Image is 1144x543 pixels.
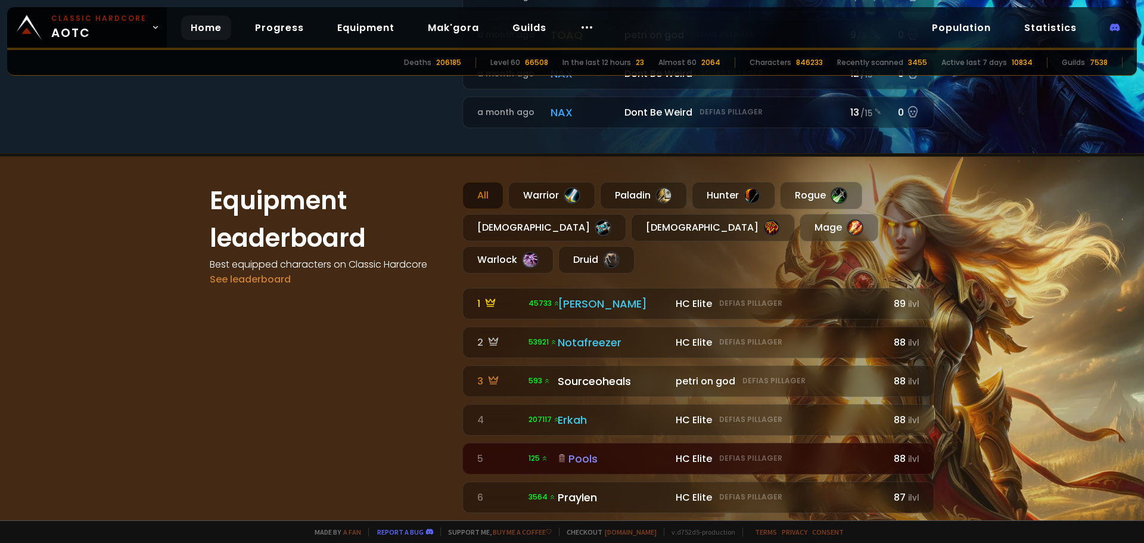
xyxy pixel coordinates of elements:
[462,246,554,274] div: Warlock
[888,296,919,311] div: 89
[462,443,934,474] a: 5 125 Pools HC EliteDefias Pillager88ilvl
[462,288,934,319] a: 1 45733 [PERSON_NAME] HC EliteDefias Pillager89ilvl
[529,376,551,386] span: 593
[477,412,521,427] div: 4
[755,528,777,536] a: Terms
[558,296,669,312] div: [PERSON_NAME]
[462,97,934,128] a: a month agonaxDont Be WeirdDefias Pillager13 /150
[692,182,775,209] div: Hunter
[750,57,791,68] div: Characters
[701,57,720,68] div: 2064
[529,337,557,347] span: 53921
[908,57,927,68] div: 3455
[558,246,635,274] div: Druid
[605,528,657,536] a: [DOMAIN_NAME]
[462,404,934,436] a: 4 207117 Erkah HC EliteDefias Pillager88ilvl
[676,451,881,466] div: HC Elite
[908,376,919,387] small: ilvl
[508,182,595,209] div: Warrior
[559,528,657,536] span: Checkout
[1012,57,1033,68] div: 10834
[658,57,697,68] div: Almost 60
[418,15,489,40] a: Mak'gora
[51,13,147,24] small: Classic Hardcore
[404,57,431,68] div: Deaths
[719,453,782,464] small: Defias Pillager
[908,454,919,465] small: ilvl
[676,374,881,389] div: petri on god
[676,412,881,427] div: HC Elite
[782,528,807,536] a: Privacy
[742,376,806,386] small: Defias Pillager
[908,337,919,349] small: ilvl
[812,528,844,536] a: Consent
[719,414,782,425] small: Defias Pillager
[888,490,919,505] div: 87
[525,57,548,68] div: 66508
[7,7,167,48] a: Classic HardcoreAOTC
[837,57,903,68] div: Recently scanned
[941,57,1007,68] div: Active last 7 days
[636,57,644,68] div: 23
[436,57,461,68] div: 206185
[462,365,934,397] a: 3 593 Sourceoheals petri on godDefias Pillager88ilvl
[558,412,669,428] div: Erkah
[529,492,556,502] span: 3564
[558,451,669,467] div: Pools
[631,214,795,241] div: [DEMOGRAPHIC_DATA]
[245,15,313,40] a: Progress
[503,15,556,40] a: Guilds
[719,337,782,347] small: Defias Pillager
[210,272,291,286] a: See leaderboard
[529,298,560,309] span: 45733
[888,335,919,350] div: 88
[908,415,919,426] small: ilvl
[343,528,361,536] a: a fan
[328,15,404,40] a: Equipment
[529,453,548,464] span: 125
[210,182,448,257] h1: Equipment leaderboard
[664,528,735,536] span: v. d752d5 - production
[477,374,521,389] div: 3
[462,182,503,209] div: All
[529,414,560,425] span: 207117
[462,482,934,513] a: 6 3564 Praylen HC EliteDefias Pillager87ilvl
[558,373,669,389] div: Sourceoheals
[490,57,520,68] div: Level 60
[796,57,823,68] div: 846233
[888,412,919,427] div: 88
[210,257,448,272] h4: Best equipped characters on Classic Hardcore
[558,334,669,350] div: Notafreezer
[51,13,147,42] span: AOTC
[558,489,669,505] div: Praylen
[462,327,934,358] a: 2 53921 Notafreezer HC EliteDefias Pillager88ilvl
[600,182,687,209] div: Paladin
[477,335,521,350] div: 2
[181,15,231,40] a: Home
[780,182,862,209] div: Rogue
[800,214,878,241] div: Mage
[462,214,626,241] div: [DEMOGRAPHIC_DATA]
[676,296,881,311] div: HC Elite
[908,299,919,310] small: ilvl
[477,296,521,311] div: 1
[719,298,782,309] small: Defias Pillager
[307,528,361,536] span: Made by
[477,451,521,466] div: 5
[440,528,552,536] span: Support me,
[1015,15,1086,40] a: Statistics
[922,15,1000,40] a: Population
[377,528,424,536] a: Report a bug
[1062,57,1085,68] div: Guilds
[676,490,881,505] div: HC Elite
[676,335,881,350] div: HC Elite
[908,492,919,504] small: ilvl
[493,528,552,536] a: Buy me a coffee
[888,374,919,389] div: 88
[477,490,521,505] div: 6
[888,451,919,466] div: 88
[1090,57,1108,68] div: 7538
[562,57,631,68] div: In the last 12 hours
[719,492,782,502] small: Defias Pillager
